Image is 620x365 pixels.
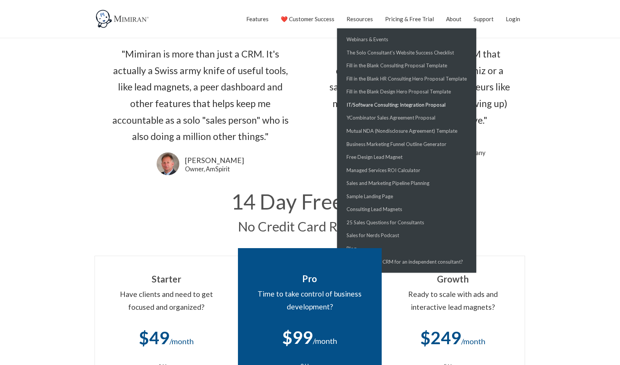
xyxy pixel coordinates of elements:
[157,152,179,175] img: Frank Agin
[106,220,514,233] h2: No Credit Card Required
[106,323,227,353] div: $49
[339,242,474,255] a: Blog
[347,9,373,28] a: Resources
[446,9,462,28] a: About
[339,59,474,72] a: Fill in the Blank Consulting Proposal Template
[249,322,370,353] div: $99
[339,203,474,216] a: Consulting Lead Magnets
[383,150,485,156] a: Owner, [PERSON_NAME] & Company
[106,191,514,212] h1: 14 Day Free Trial
[339,46,474,59] a: The Solo Consultant’s Website Success Checklist
[106,271,227,287] div: Starter
[339,255,474,269] a: What’s the best CRM for an independent consultant?
[106,46,295,145] div: "Mimiran is more than just a CRM. It's actually a Swiss army knife of useful tools, like lead mag...
[185,166,244,172] a: Owner, AmSpirit
[339,72,474,85] a: Fill in the Blank HR Consulting Hero Proposal Template
[339,229,474,242] a: Sales for Nerds Podcast
[339,164,474,177] a: Managed Services ROI Calculator
[95,9,151,28] img: Mimiran CRM
[313,336,337,345] span: /month
[385,9,434,28] a: Pricing & Free Trial
[281,9,334,28] a: ❤️ Customer Success
[339,33,474,46] a: Webinars & Events
[339,124,474,138] a: Mutual NDA (Nondisclosure Agreement) Template
[325,46,514,128] div: "Mimiran is brilliantly stupid CRM that doesn't require me to be a tech whiz or a sales person. I...
[339,111,474,124] a: YCombinator Sales Agreement Proposal
[246,9,269,28] a: Features
[185,155,244,166] a: [PERSON_NAME]
[461,337,485,346] span: /month
[339,85,474,98] a: Fill in the Blank Design Hero Proposal Template
[339,138,474,151] a: Business Marketing Funnel Outline Generator
[393,288,513,313] div: Ready to scale with ads and interactive lead magnets?
[339,190,474,203] a: Sample Landing Page
[249,287,370,313] div: Time to take control of business development?
[339,151,474,164] a: Free Design Lead Magnet
[393,323,513,353] div: $249
[106,288,227,313] div: Have clients and need to get focused and organized?
[169,337,194,346] span: /month
[339,98,474,112] a: IT/Software Consulting: Integration Proposal
[339,216,474,229] a: 25 Sales Questions for Consultants
[506,9,520,28] a: Login
[474,9,494,28] a: Support
[339,177,474,190] a: Sales and Marketing Pipeline Planning
[249,271,370,287] div: Pro
[393,271,513,287] div: Growth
